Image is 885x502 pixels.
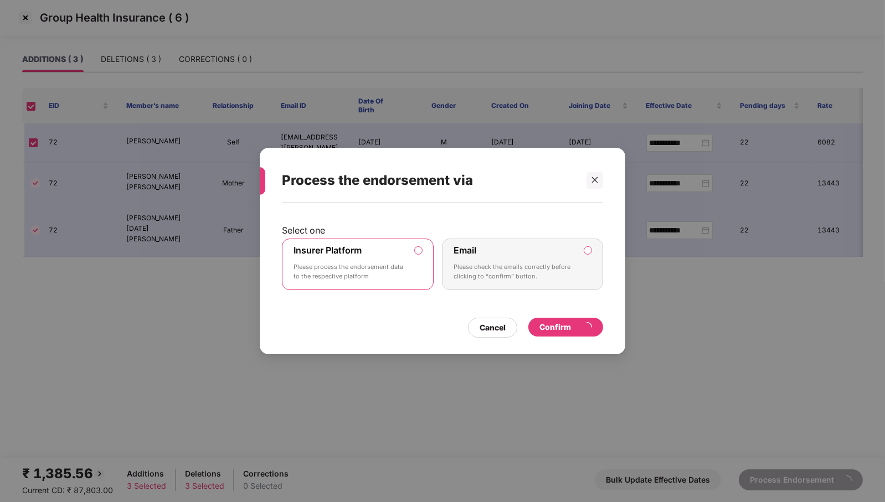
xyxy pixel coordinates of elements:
[415,247,422,254] input: Insurer PlatformPlease process the endorsement data to the respective platform
[582,322,592,332] span: loading
[282,225,603,236] p: Select one
[282,159,577,202] div: Process the endorsement via
[454,245,476,256] label: Email
[454,262,576,282] p: Please check the emails correctly before clicking to “confirm” button.
[539,321,592,333] div: Confirm
[584,247,591,254] input: EmailPlease check the emails correctly before clicking to “confirm” button.
[294,245,362,256] label: Insurer Platform
[591,176,599,184] span: close
[480,322,506,334] div: Cancel
[294,262,407,282] p: Please process the endorsement data to the respective platform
